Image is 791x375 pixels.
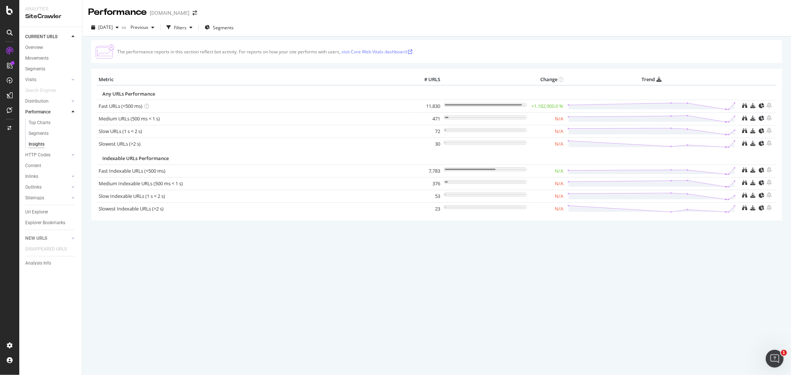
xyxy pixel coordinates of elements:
[202,21,237,33] button: Segments
[25,245,74,253] a: DISAPPEARED URLS
[25,87,56,94] div: Search Engines
[342,49,413,55] a: visit Core Web Vitals dashboard .
[97,74,412,85] th: Metric
[164,21,195,33] button: Filters
[528,138,566,150] td: N/A
[192,10,197,16] div: arrow-right-arrow-left
[102,155,169,162] span: Indexable URLs Performance
[25,33,69,41] a: CURRENT URLS
[25,12,76,21] div: SiteCrawler
[412,113,442,125] td: 471
[528,113,566,125] td: N/A
[98,24,113,30] span: 2025 Sep. 12th
[25,219,77,227] a: Explorer Bookmarks
[528,190,566,202] td: N/A
[528,125,566,138] td: N/A
[528,202,566,215] td: N/A
[767,192,772,198] div: bell-plus
[96,44,114,59] img: CjTTJyXI.png
[99,193,165,199] a: Slow Indexable URLs (1 s < 2 s)
[25,97,49,105] div: Distribution
[412,138,442,150] td: 30
[412,165,442,177] td: 7,783
[25,235,47,242] div: NEW URLS
[25,65,45,73] div: Segments
[25,6,76,12] div: Analytics
[412,202,442,215] td: 23
[25,162,41,170] div: Content
[29,130,49,137] div: Segments
[128,21,157,33] button: Previous
[412,190,442,202] td: 53
[25,97,69,105] a: Distribution
[25,194,44,202] div: Sitemaps
[767,115,772,121] div: bell-plus
[25,151,69,159] a: HTTP Codes
[412,177,442,190] td: 376
[767,179,772,185] div: bell-plus
[99,180,183,187] a: Medium Indexable URLs (500 ms < 1 s)
[767,127,772,133] div: bell-plus
[25,259,51,267] div: Analysis Info
[766,350,784,368] iframe: Intercom live chat
[528,100,566,113] td: +1,182,900.0 %
[25,65,77,73] a: Segments
[29,130,77,137] a: Segments
[99,128,142,135] a: Slow URLs (1 s < 2 s)
[767,102,772,108] div: bell-plus
[25,76,36,84] div: Visits
[128,24,148,30] span: Previous
[29,140,45,148] div: Insights
[25,183,42,191] div: Outlinks
[25,33,57,41] div: CURRENT URLS
[150,9,189,17] div: [DOMAIN_NAME]
[25,194,69,202] a: Sitemaps
[25,173,69,180] a: Inlinks
[88,6,147,19] div: Performance
[528,74,566,85] th: Change
[25,151,50,159] div: HTTP Codes
[25,44,43,52] div: Overview
[767,205,772,210] div: bell-plus
[99,205,164,212] a: Slowest Indexable URLs (>2 s)
[99,167,165,174] a: Fast Indexable URLs (<500 ms)
[174,24,187,31] div: Filters
[25,173,38,180] div: Inlinks
[25,245,67,253] div: DISAPPEARED URLS
[25,54,49,62] div: Movements
[25,108,69,116] a: Performance
[781,350,787,356] span: 1
[25,219,65,227] div: Explorer Bookmarks
[25,235,69,242] a: NEW URLS
[767,167,772,173] div: bell-plus
[25,54,77,62] a: Movements
[29,140,77,148] a: Insights
[25,44,77,52] a: Overview
[99,140,141,147] a: Slowest URLs (>2 s)
[213,24,234,31] span: Segments
[566,74,738,85] th: Trend
[25,183,69,191] a: Outlinks
[25,108,50,116] div: Performance
[102,90,155,97] span: Any URLs Performance
[528,165,566,177] td: N/A
[122,24,128,30] span: vs
[25,208,77,216] a: Url Explorer
[88,21,122,33] button: [DATE]
[25,76,69,84] a: Visits
[412,125,442,138] td: 72
[117,49,413,55] div: The performance reports in this section reflect bot activity. For reports on how your site perfor...
[25,259,77,267] a: Analysis Info
[25,87,63,94] a: Search Engines
[767,140,772,146] div: bell-plus
[29,119,77,127] a: Top Charts
[99,103,142,109] a: Fast URLs (<500 ms)
[25,162,77,170] a: Content
[25,208,48,216] div: Url Explorer
[528,177,566,190] td: N/A
[412,100,442,113] td: 11,830
[412,74,442,85] th: # URLS
[99,115,160,122] a: Medium URLs (500 ms < 1 s)
[29,119,50,127] div: Top Charts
